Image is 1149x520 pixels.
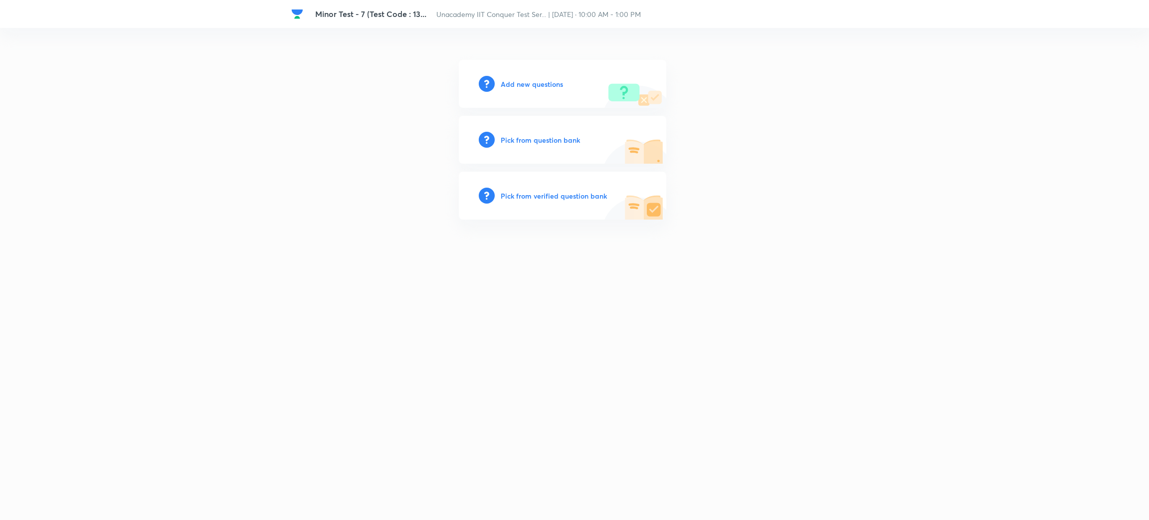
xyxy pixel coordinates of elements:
a: Company Logo [291,8,307,20]
img: Company Logo [291,8,303,20]
h6: Pick from question bank [501,135,580,145]
span: Minor Test - 7 (Test Code : 13... [315,8,426,19]
span: Unacademy IIT Conquer Test Ser... | [DATE] · 10:00 AM - 1:00 PM [436,9,641,19]
h6: Add new questions [501,79,563,89]
h6: Pick from verified question bank [501,191,607,201]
